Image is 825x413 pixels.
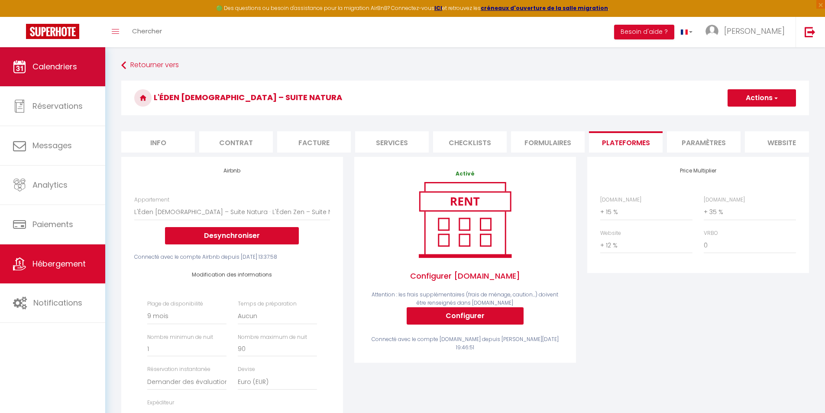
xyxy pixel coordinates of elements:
[32,61,77,72] span: Calendriers
[724,26,785,36] span: [PERSON_NAME]
[134,168,330,174] h4: Airbnb
[238,333,307,341] label: Nombre maximum de nuit
[705,25,718,38] img: ...
[147,272,317,278] h4: Modification des informations
[372,291,558,306] span: Attention : les frais supplémentaires (frais de ménage, caution...) doivent être renseignés dans ...
[32,140,72,151] span: Messages
[7,3,33,29] button: Ouvrir le widget de chat LiveChat
[32,258,86,269] span: Hébergement
[600,196,641,204] label: [DOMAIN_NAME]
[745,131,819,153] li: website
[32,179,68,190] span: Analytics
[589,131,663,153] li: Plateformes
[511,131,585,153] li: Formulaires
[147,300,203,308] label: Plage de disponibilité
[704,196,745,204] label: [DOMAIN_NAME]
[33,297,82,308] span: Notifications
[367,335,563,352] div: Connecté avec le compte [DOMAIN_NAME] depuis [PERSON_NAME][DATE] 19:46:51
[126,17,168,47] a: Chercher
[367,170,563,178] p: Activé
[728,89,796,107] button: Actions
[805,26,815,37] img: logout
[32,101,83,111] span: Réservations
[407,307,524,325] button: Configurer
[238,300,297,308] label: Temps de préparation
[699,17,796,47] a: ... [PERSON_NAME]
[367,261,563,291] span: Configurer [DOMAIN_NAME]
[355,131,429,153] li: Services
[600,229,621,237] label: Website
[433,131,507,153] li: Checklists
[434,4,442,12] a: ICI
[132,26,162,36] span: Chercher
[26,24,79,39] img: Super Booking
[277,131,351,153] li: Facture
[32,219,73,230] span: Paiements
[147,333,213,341] label: Nombre minimun de nuit
[147,365,210,374] label: Réservation instantanée
[410,178,520,261] img: rent.png
[165,227,299,244] button: Desynchroniser
[121,58,809,73] a: Retourner vers
[121,81,809,115] h3: L'Éden [DEMOGRAPHIC_DATA] – Suite Natura
[600,168,796,174] h4: Price Multiplier
[134,196,169,204] label: Appartement
[147,399,174,407] label: Expéditeur
[238,365,255,374] label: Devise
[199,131,273,153] li: Contrat
[134,253,330,261] div: Connecté avec le compte Airbnb depuis [DATE] 13:37:58
[704,229,718,237] label: VRBO
[121,131,195,153] li: Info
[667,131,741,153] li: Paramètres
[614,25,674,39] button: Besoin d'aide ?
[481,4,608,12] a: créneaux d'ouverture de la salle migration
